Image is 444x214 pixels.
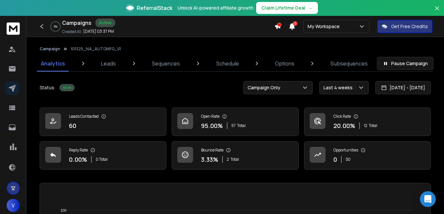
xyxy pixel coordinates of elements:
[333,121,355,130] p: 20.00 %
[275,60,294,67] p: Options
[95,19,115,27] div: Active
[137,4,172,12] span: ReferralStack
[69,155,87,164] p: 0.00 %
[377,20,432,33] button: Get Free Credits
[256,2,318,14] button: Claim Lifetime Deal→
[324,84,355,91] p: Last 4 weeks
[83,29,114,34] p: [DATE] 03:37 PM
[40,107,166,136] a: Leads Contacted60
[101,60,116,67] p: Leads
[364,123,367,128] span: 12
[62,19,91,27] h1: Campaigns
[433,4,441,20] button: Close banner
[304,141,431,170] a: Opportunities0$0
[152,60,180,67] p: Sequences
[237,123,246,128] span: Total
[201,121,223,130] p: 95.00 %
[377,57,433,70] button: Pause Campaign
[212,56,243,71] a: Schedule
[420,191,436,207] div: Open Intercom Messenger
[40,46,60,52] button: Campaign
[7,199,20,212] button: V
[201,148,223,153] p: Bounce Rate
[375,81,431,94] button: [DATE] - [DATE]
[230,157,239,162] span: Total
[216,60,239,67] p: Schedule
[59,84,75,91] div: Active
[231,123,236,128] span: 57
[333,148,358,153] p: Opportunities
[248,84,283,91] p: Campaign Only
[346,157,351,162] p: $ 0
[271,56,298,71] a: Options
[40,84,55,91] p: Status:
[333,114,351,119] p: Click Rate
[69,114,99,119] p: Leads Contacted
[69,148,88,153] p: Reply Rate
[60,208,66,212] tspan: 100
[172,107,298,136] a: Open Rate95.00%57Total
[54,24,57,28] p: 0 %
[391,23,428,30] p: Get Free Credits
[330,60,368,67] p: Subsequences
[178,5,254,11] p: Unlock AI-powered affiliate growth
[37,56,69,71] a: Analytics
[71,46,121,52] p: 101325_NA_AUTOMFG_V1
[96,157,108,162] p: 0 Total
[326,56,372,71] a: Subsequences
[333,155,337,164] p: 0
[308,23,342,30] p: My Workspace
[227,157,229,162] span: 2
[201,155,218,164] p: 3.33 %
[40,141,166,170] a: Reply Rate0.00%0 Total
[148,56,184,71] a: Sequences
[308,5,313,11] span: →
[69,121,76,130] p: 60
[172,141,298,170] a: Bounce Rate3.33%2Total
[62,29,82,34] p: Created At:
[201,114,220,119] p: Open Rate
[369,123,377,128] span: Total
[304,107,431,136] a: Click Rate20.00%12Total
[41,60,65,67] p: Analytics
[293,21,297,26] span: 1
[97,56,120,71] a: Leads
